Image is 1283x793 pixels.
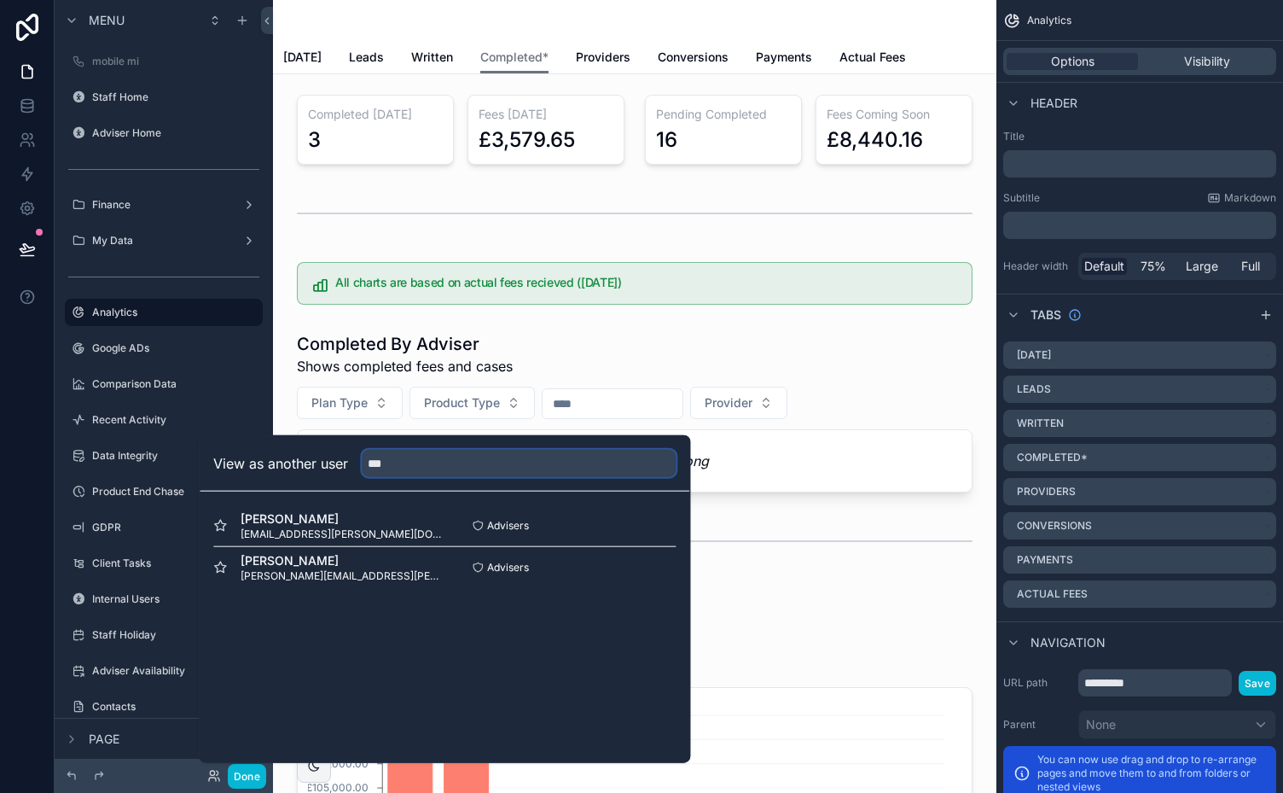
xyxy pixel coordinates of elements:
span: [PERSON_NAME][EMAIL_ADDRESS][PERSON_NAME][DOMAIN_NAME] [241,569,444,582]
label: Title [1003,130,1276,143]
a: Analytics [65,299,263,326]
label: Providers [1017,485,1076,499]
span: Payments [756,49,812,66]
a: Google ADs [65,335,263,362]
label: Actual Fees [1017,587,1088,601]
label: Completed* [1017,451,1088,464]
h2: View as another user [213,453,348,474]
span: [PERSON_NAME] [241,551,444,569]
label: Client Tasks [92,557,259,570]
a: mobile mi [65,48,263,75]
span: Leads [349,49,384,66]
a: Payments [756,42,812,76]
a: Internal Users [65,586,263,613]
label: Data Integrity [92,449,259,463]
span: [PERSON_NAME] [241,510,444,528]
button: Save [1239,671,1276,696]
label: Leads [1017,382,1051,396]
a: Recent Activity [65,406,263,434]
label: Written [1017,417,1064,430]
a: Staff Holiday [65,621,263,649]
label: Google ADs [92,341,259,355]
span: None [1086,716,1116,733]
label: Adviser Availability [92,664,259,678]
span: Advisers [487,560,529,574]
label: Comparison Data [92,377,259,391]
label: Subtitle [1003,191,1040,205]
a: Written [411,42,453,76]
label: GDPR [92,521,259,534]
span: Actual Fees [839,49,906,66]
button: None [1078,710,1276,739]
a: Conversions [658,42,729,76]
span: Advisers [487,519,529,533]
span: [EMAIL_ADDRESS][PERSON_NAME][DOMAIN_NAME] [241,528,444,541]
a: [DATE] [283,42,322,76]
a: My Data [65,227,263,254]
span: Full [1241,258,1260,275]
label: [DATE] [1017,348,1051,362]
label: Finance [92,198,235,212]
a: Adviser Availability [65,657,263,685]
div: scrollable content [1003,150,1276,178]
span: Conversions [658,49,729,66]
span: Menu [89,12,125,29]
span: Tabs [1030,306,1061,324]
span: 75% [1141,258,1166,275]
a: Leads [349,42,384,76]
label: Staff Home [92,90,259,104]
label: Recent Activity [92,413,259,427]
span: Written [411,49,453,66]
a: Adviser Home [65,120,263,147]
label: URL path [1003,676,1071,690]
a: Product End Chase [65,478,263,505]
label: Internal Users [92,592,259,606]
span: Completed* [480,49,549,66]
a: Finance [65,191,263,219]
label: Adviser Home [92,126,259,140]
span: Page [89,731,119,748]
span: Options [1051,53,1094,70]
a: Contacts [65,693,263,720]
span: Header [1030,95,1077,112]
a: GDPR [65,514,263,541]
span: Markdown [1224,191,1276,205]
label: My Data [92,234,235,248]
span: Visibility [1184,53,1230,70]
label: Header width [1003,259,1071,273]
a: Markdown [1207,191,1276,205]
a: Comparison Data [65,370,263,398]
label: Staff Holiday [92,628,259,642]
span: Navigation [1030,634,1106,651]
a: Client Tasks [65,550,263,577]
label: Parent [1003,718,1071,732]
label: mobile mi [92,55,259,68]
label: Payments [1017,553,1073,567]
button: Done [228,764,266,789]
span: Large [1186,258,1218,275]
a: Data Integrity [65,442,263,469]
span: Default [1084,258,1124,275]
a: Completed* [480,42,549,74]
a: Staff Home [65,84,263,111]
span: Providers [576,49,630,66]
span: Analytics [1027,14,1071,27]
label: Analytics [92,306,253,319]
a: Providers [576,42,630,76]
a: Actual Fees [839,42,906,76]
label: Contacts [92,700,259,714]
label: Conversions [1017,519,1092,533]
label: Product End Chase [92,485,259,499]
div: scrollable content [1003,212,1276,239]
span: [DATE] [283,49,322,66]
